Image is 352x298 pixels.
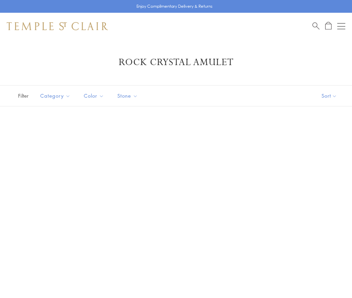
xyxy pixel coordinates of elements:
[80,92,109,100] span: Color
[7,22,108,30] img: Temple St. Clair
[79,88,109,103] button: Color
[37,92,75,100] span: Category
[136,3,213,10] p: Enjoy Complimentary Delivery & Returns
[114,92,143,100] span: Stone
[337,22,345,30] button: Open navigation
[17,56,335,68] h1: Rock Crystal Amulet
[325,22,332,30] a: Open Shopping Bag
[306,86,352,106] button: Show sort by
[112,88,143,103] button: Stone
[312,22,319,30] a: Search
[35,88,75,103] button: Category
